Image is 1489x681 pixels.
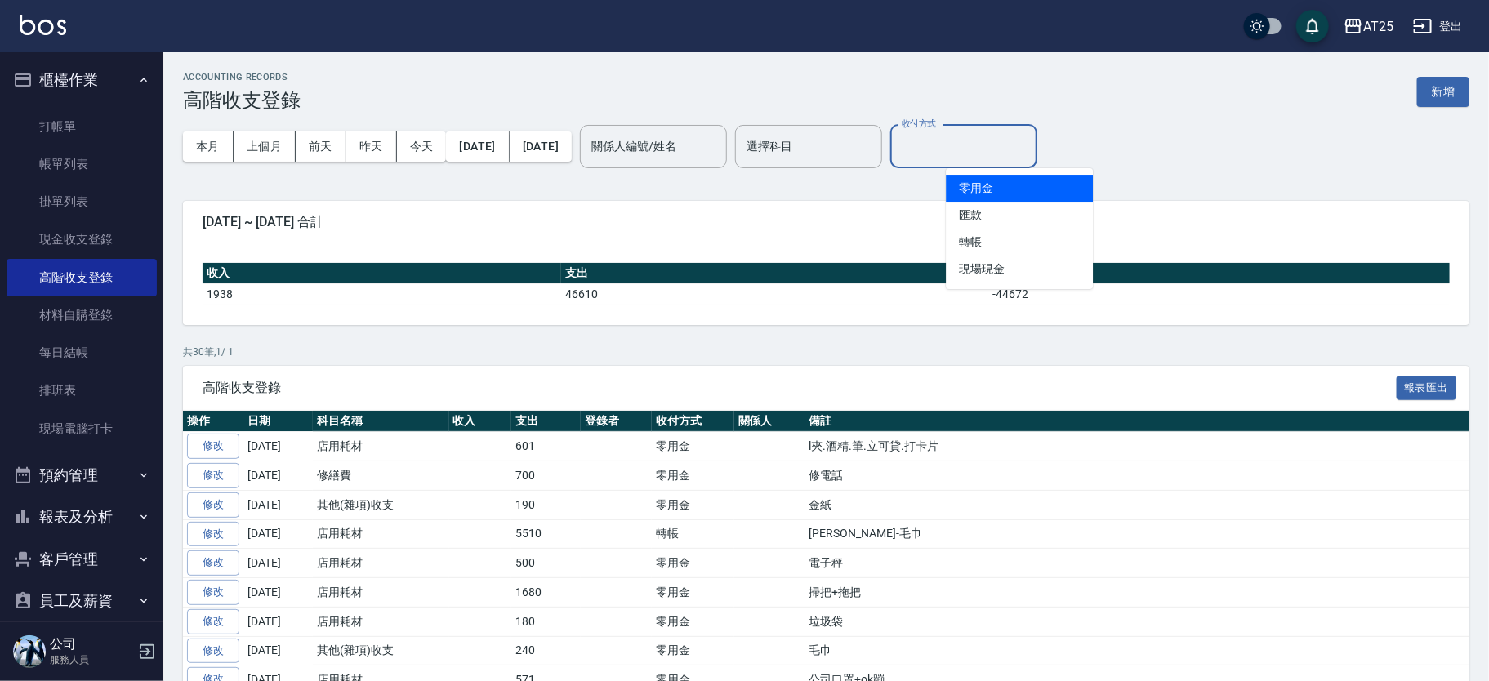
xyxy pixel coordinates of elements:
[20,15,66,35] img: Logo
[446,131,509,162] button: [DATE]
[313,549,449,578] td: 店用耗材
[7,334,157,372] a: 每日結帳
[1397,376,1457,401] button: 報表匯出
[243,519,313,549] td: [DATE]
[805,432,1469,461] td: l夾.酒精.筆.立可貸.打卡片
[187,580,239,605] a: 修改
[183,411,243,432] th: 操作
[805,411,1469,432] th: 備註
[511,549,581,578] td: 500
[397,131,447,162] button: 今天
[7,296,157,334] a: 材料自購登錄
[187,492,239,518] a: 修改
[805,519,1469,549] td: [PERSON_NAME]-毛巾
[7,108,157,145] a: 打帳單
[234,131,296,162] button: 上個月
[652,519,734,549] td: 轉帳
[313,461,449,491] td: 修繕費
[187,463,239,488] a: 修改
[7,372,157,409] a: 排班表
[187,639,239,664] a: 修改
[805,607,1469,636] td: 垃圾袋
[511,461,581,491] td: 700
[652,490,734,519] td: 零用金
[313,636,449,665] td: 其他(雜項)收支
[243,578,313,608] td: [DATE]
[313,519,449,549] td: 店用耗材
[652,607,734,636] td: 零用金
[203,263,561,284] th: 收入
[652,549,734,578] td: 零用金
[989,263,1450,284] th: 合計
[511,519,581,549] td: 5510
[805,549,1469,578] td: 電子秤
[946,175,1093,202] li: 零用金
[449,411,512,432] th: 收入
[1397,379,1457,394] a: 報表匯出
[183,131,234,162] button: 本月
[243,432,313,461] td: [DATE]
[313,607,449,636] td: 店用耗材
[1363,16,1393,37] div: AT25
[7,538,157,581] button: 客戶管理
[805,636,1469,665] td: 毛巾
[510,131,572,162] button: [DATE]
[203,214,1450,230] span: [DATE] ~ [DATE] 合計
[946,256,1093,283] li: 現場現金
[203,283,561,305] td: 1938
[203,380,1397,396] span: 高階收支登錄
[7,59,157,101] button: 櫃檯作業
[1417,77,1469,107] button: 新增
[187,550,239,576] a: 修改
[652,411,734,432] th: 收付方式
[7,183,157,220] a: 掛單列表
[50,636,133,652] h5: 公司
[187,609,239,634] a: 修改
[243,549,313,578] td: [DATE]
[511,411,581,432] th: 支出
[652,461,734,491] td: 零用金
[511,578,581,608] td: 1680
[187,434,239,459] a: 修改
[652,578,734,608] td: 零用金
[187,522,239,547] a: 修改
[989,283,1450,305] td: -44672
[183,89,301,112] h3: 高階收支登錄
[243,490,313,519] td: [DATE]
[313,490,449,519] td: 其他(雜項)收支
[511,432,581,461] td: 601
[7,145,157,183] a: 帳單列表
[13,635,46,668] img: Person
[1407,11,1469,42] button: 登出
[902,118,936,130] label: 收付方式
[734,411,805,432] th: 關係人
[183,72,301,82] h2: ACCOUNTING RECORDS
[243,636,313,665] td: [DATE]
[50,652,133,667] p: 服務人員
[313,578,449,608] td: 店用耗材
[561,263,988,284] th: 支出
[511,490,581,519] td: 190
[7,580,157,622] button: 員工及薪資
[511,607,581,636] td: 180
[1337,10,1400,43] button: AT25
[1296,10,1329,42] button: save
[313,411,449,432] th: 科目名稱
[7,220,157,258] a: 現金收支登錄
[313,432,449,461] td: 店用耗材
[183,345,1469,359] p: 共 30 筆, 1 / 1
[511,636,581,665] td: 240
[243,461,313,491] td: [DATE]
[243,607,313,636] td: [DATE]
[296,131,346,162] button: 前天
[805,461,1469,491] td: 修電話
[805,578,1469,608] td: 掃把+拖把
[7,410,157,447] a: 現場電腦打卡
[652,636,734,665] td: 零用金
[1417,83,1469,99] a: 新增
[346,131,397,162] button: 昨天
[7,259,157,296] a: 高階收支登錄
[561,283,988,305] td: 46610
[243,411,313,432] th: 日期
[946,229,1093,256] li: 轉帳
